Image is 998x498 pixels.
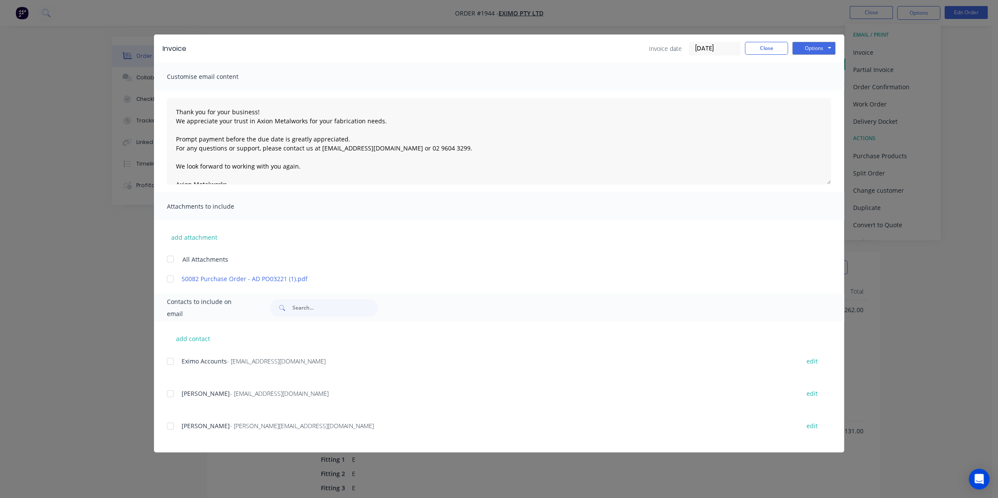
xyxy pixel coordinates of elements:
[801,420,823,432] button: edit
[167,200,262,213] span: Attachments to include
[801,388,823,399] button: edit
[792,42,835,55] button: Options
[167,71,262,83] span: Customise email content
[969,469,989,489] div: Open Intercom Messenger
[182,255,228,264] span: All Attachments
[227,357,326,365] span: - [EMAIL_ADDRESS][DOMAIN_NAME]
[167,332,219,345] button: add contact
[182,422,230,430] span: [PERSON_NAME]
[182,274,791,283] a: 50082 Purchase Order - AD PO03221 (1).pdf
[167,296,248,320] span: Contacts to include on email
[230,389,329,398] span: - [EMAIL_ADDRESS][DOMAIN_NAME]
[167,98,831,185] textarea: Thank you for your business! We appreciate your trust in Axion Metalworks for your fabrication ne...
[649,44,682,53] span: Invoice date
[745,42,788,55] button: Close
[801,355,823,367] button: edit
[182,357,227,365] span: Eximo Accounts
[182,389,230,398] span: [PERSON_NAME]
[230,422,374,430] span: - [PERSON_NAME][EMAIL_ADDRESS][DOMAIN_NAME]
[163,44,186,54] div: Invoice
[292,299,378,316] input: Search...
[167,231,222,244] button: add attachment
